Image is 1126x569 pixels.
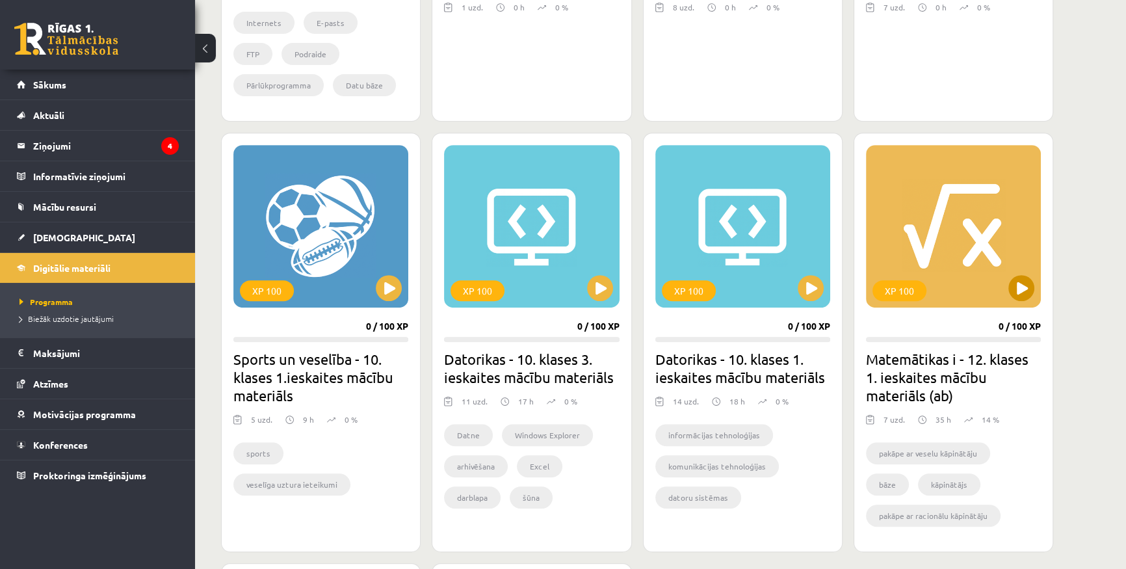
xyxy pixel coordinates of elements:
li: šūna [510,486,553,509]
div: 5 uzd. [251,414,272,433]
a: Biežāk uzdotie jautājumi [20,313,182,324]
li: Internets [233,12,295,34]
div: XP 100 [451,280,504,301]
legend: Ziņojumi [33,131,179,161]
a: Konferences [17,430,179,460]
span: Atzīmes [33,378,68,390]
p: 0 h [936,1,947,13]
p: 0 h [514,1,525,13]
div: 11 uzd. [462,395,488,415]
span: Mācību resursi [33,201,96,213]
div: 8 uzd. [673,1,694,21]
a: Maksājumi [17,338,179,368]
h2: Sports un veselība - 10. klases 1.ieskaites mācību materiāls [233,350,408,404]
p: 14 % [982,414,999,425]
a: Informatīvie ziņojumi [17,161,179,191]
h2: Matemātikas i - 12. klases 1. ieskaites mācību materiāls (ab) [866,350,1041,404]
span: Aktuāli [33,109,64,121]
div: XP 100 [240,280,294,301]
div: 7 uzd. [884,414,905,433]
span: Programma [20,297,73,307]
a: Proktoringa izmēģinājums [17,460,179,490]
a: [DEMOGRAPHIC_DATA] [17,222,179,252]
li: arhivēšana [444,455,508,477]
p: 0 % [555,1,568,13]
a: Digitālie materiāli [17,253,179,283]
span: Proktoringa izmēģinājums [33,470,146,481]
li: informācijas tehnoloģijas [655,424,773,446]
p: 0 h [725,1,736,13]
li: sports [233,442,283,464]
li: Pārlūkprogramma [233,74,324,96]
p: 0 % [776,395,789,407]
legend: Maksājumi [33,338,179,368]
span: Digitālie materiāli [33,262,111,274]
span: [DEMOGRAPHIC_DATA] [33,232,135,243]
li: Windows Explorer [502,424,593,446]
li: E-pasts [304,12,358,34]
li: darblapa [444,486,501,509]
li: veselīga uztura ieteikumi [233,473,350,496]
h2: Datorikas - 10. klases 3. ieskaites mācību materiāls [444,350,619,386]
span: Konferences [33,439,88,451]
a: Programma [20,296,182,308]
p: 17 h [518,395,534,407]
a: Atzīmes [17,369,179,399]
a: Aktuāli [17,100,179,130]
div: 1 uzd. [462,1,483,21]
a: Motivācijas programma [17,399,179,429]
span: Motivācijas programma [33,408,136,420]
span: Sākums [33,79,66,90]
span: Biežāk uzdotie jautājumi [20,313,114,324]
li: komunikācijas tehnoloģijas [655,455,779,477]
div: XP 100 [662,280,716,301]
div: 14 uzd. [673,395,699,415]
p: 0 % [977,1,990,13]
a: Mācību resursi [17,192,179,222]
li: kāpinātājs [918,473,980,496]
h2: Datorikas - 10. klases 1. ieskaites mācību materiāls [655,350,830,386]
p: 0 % [345,414,358,425]
li: pakāpe ar racionālu kāpinātāju [866,505,1001,527]
li: Excel [517,455,562,477]
li: Datu bāze [333,74,396,96]
li: FTP [233,43,272,65]
li: bāze [866,473,909,496]
div: XP 100 [872,280,926,301]
legend: Informatīvie ziņojumi [33,161,179,191]
i: 4 [161,137,179,155]
p: 35 h [936,414,951,425]
a: Sākums [17,70,179,99]
p: 0 % [564,395,577,407]
li: datoru sistēmas [655,486,741,509]
div: 7 uzd. [884,1,905,21]
li: Podraide [281,43,339,65]
li: Datne [444,424,493,446]
p: 0 % [766,1,779,13]
p: 18 h [729,395,745,407]
a: Ziņojumi4 [17,131,179,161]
a: Rīgas 1. Tālmācības vidusskola [14,23,118,55]
li: pakāpe ar veselu kāpinātāju [866,442,990,464]
p: 9 h [303,414,314,425]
